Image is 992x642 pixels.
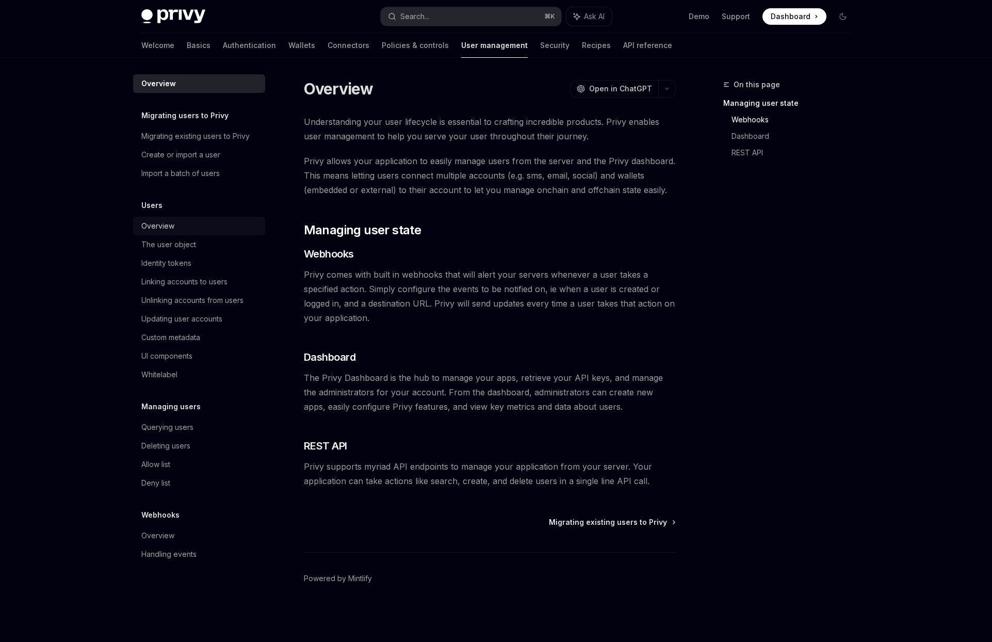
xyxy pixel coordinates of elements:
span: Ask AI [584,11,605,22]
span: Managing user state [304,222,421,238]
a: The user object [133,235,265,254]
div: Allow list [141,458,170,471]
a: Create or import a user [133,146,265,164]
span: Webhooks [304,247,354,261]
span: Open in ChatGPT [589,84,652,94]
h5: Users [141,199,162,212]
a: Wallets [288,33,315,58]
h5: Managing users [141,400,201,413]
a: Deny list [133,474,265,492]
a: Deleting users [133,437,265,455]
a: Linking accounts to users [133,272,265,291]
a: Overview [133,526,265,545]
span: ⌘ K [544,12,555,21]
a: Dashboard [762,8,826,25]
div: Search... [400,10,429,23]
div: Linking accounts to users [141,276,227,288]
a: Policies & controls [382,33,449,58]
div: Import a batch of users [141,167,220,180]
a: Basics [187,33,210,58]
div: Deleting users [141,440,190,452]
div: Updating user accounts [141,313,222,325]
img: dark logo [141,9,205,24]
a: REST API [731,145,859,161]
a: Whitelabel [133,365,265,384]
a: Unlinking accounts from users [133,291,265,310]
a: Welcome [141,33,174,58]
a: Security [540,33,570,58]
a: Querying users [133,418,265,437]
a: Migrating existing users to Privy [549,517,675,527]
div: Handling events [141,548,197,560]
a: Overview [133,217,265,235]
span: Migrating existing users to Privy [549,517,667,527]
div: The user object [141,238,196,251]
span: Understanding your user lifecycle is essential to crafting incredible products. Privy enables use... [304,115,676,143]
div: UI components [141,350,192,362]
div: Migrating existing users to Privy [141,130,250,142]
a: Updating user accounts [133,310,265,328]
h5: Migrating users to Privy [141,109,229,122]
div: Custom metadata [141,331,200,344]
a: Allow list [133,455,265,474]
div: Overview [141,529,174,542]
a: Overview [133,74,265,93]
span: Privy comes with built in webhooks that will alert your servers whenever a user takes a specified... [304,267,676,325]
button: Open in ChatGPT [570,80,658,98]
span: Dashboard [771,11,810,22]
button: Ask AI [566,7,612,26]
button: Search...⌘K [381,7,561,26]
span: Privy allows your application to easily manage users from the server and the Privy dashboard. Thi... [304,154,676,197]
h5: Webhooks [141,509,180,521]
span: Privy supports myriad API endpoints to manage your application from your server. Your application... [304,459,676,488]
span: On this page [734,78,780,91]
span: Dashboard [304,350,356,364]
a: Migrating existing users to Privy [133,127,265,146]
a: Custom metadata [133,328,265,347]
a: User management [461,33,528,58]
a: Powered by Mintlify [304,573,372,584]
a: Authentication [223,33,276,58]
button: Toggle dark mode [835,8,851,25]
div: Create or import a user [141,149,220,161]
div: Overview [141,220,174,232]
a: Demo [689,11,709,22]
span: REST API [304,439,347,453]
a: UI components [133,347,265,365]
a: Import a batch of users [133,164,265,183]
h1: Overview [304,79,373,98]
a: Identity tokens [133,254,265,272]
a: Recipes [582,33,611,58]
a: Dashboard [731,128,859,145]
a: Connectors [328,33,369,58]
a: Support [722,11,750,22]
div: Querying users [141,421,193,434]
div: Whitelabel [141,368,177,381]
a: API reference [623,33,672,58]
div: Identity tokens [141,257,191,269]
a: Webhooks [731,111,859,128]
div: Overview [141,77,176,90]
a: Handling events [133,545,265,564]
span: The Privy Dashboard is the hub to manage your apps, retrieve your API keys, and manage the admini... [304,371,676,414]
div: Deny list [141,477,170,489]
a: Managing user state [723,95,859,111]
div: Unlinking accounts from users [141,294,243,307]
